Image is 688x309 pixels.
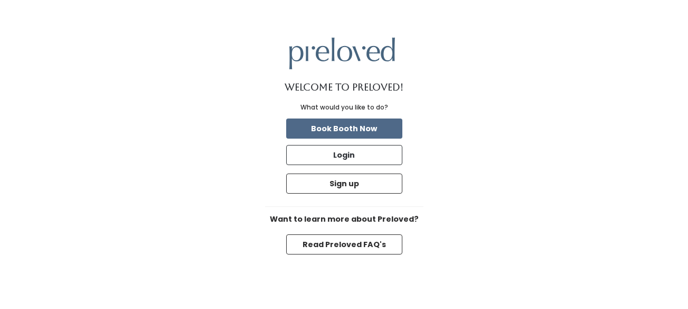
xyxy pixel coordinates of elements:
[286,119,402,139] button: Book Booth Now
[286,234,402,255] button: Read Preloved FAQ's
[289,38,395,69] img: preloved logo
[286,145,402,165] button: Login
[286,174,402,194] button: Sign up
[285,82,403,93] h1: Welcome to Preloved!
[300,103,388,112] div: What would you like to do?
[284,171,404,196] a: Sign up
[265,215,423,224] h6: Want to learn more about Preloved?
[284,143,404,167] a: Login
